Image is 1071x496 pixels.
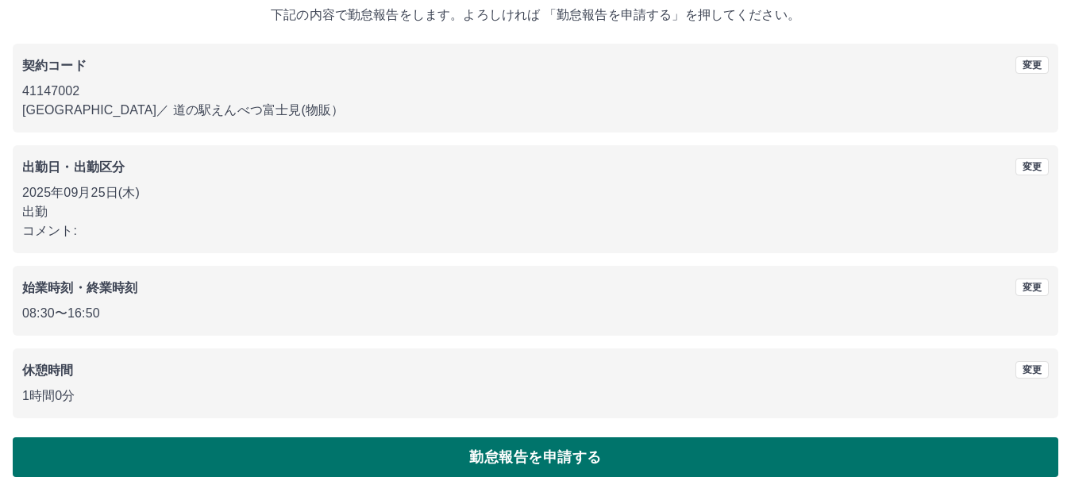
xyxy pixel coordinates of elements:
[22,59,87,72] b: 契約コード
[22,183,1049,202] p: 2025年09月25日(木)
[13,437,1058,477] button: 勤怠報告を申請する
[13,6,1058,25] p: 下記の内容で勤怠報告をします。よろしければ 「勤怠報告を申請する」を押してください。
[22,281,137,294] b: 始業時刻・終業時刻
[22,101,1049,120] p: [GEOGRAPHIC_DATA] ／ 道の駅えんべつ富士見(物販）
[22,202,1049,221] p: 出勤
[22,304,1049,323] p: 08:30 〜 16:50
[22,160,125,174] b: 出勤日・出勤区分
[22,82,1049,101] p: 41147002
[1015,361,1049,379] button: 変更
[1015,158,1049,175] button: 変更
[1015,56,1049,74] button: 変更
[22,386,1049,406] p: 1時間0分
[1015,279,1049,296] button: 変更
[22,363,74,377] b: 休憩時間
[22,221,1049,240] p: コメント:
